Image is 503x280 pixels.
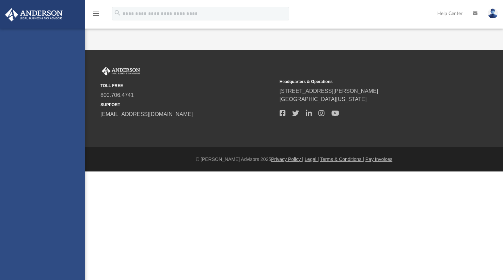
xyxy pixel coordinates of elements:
[271,157,303,162] a: Privacy Policy |
[114,9,121,17] i: search
[100,67,141,76] img: Anderson Advisors Platinum Portal
[488,9,498,18] img: User Pic
[3,8,65,21] img: Anderson Advisors Platinum Portal
[92,10,100,18] i: menu
[280,79,454,85] small: Headquarters & Operations
[100,102,275,108] small: SUPPORT
[365,157,392,162] a: Pay Invoices
[100,83,275,89] small: TOLL FREE
[100,92,134,98] a: 800.706.4741
[280,96,367,102] a: [GEOGRAPHIC_DATA][US_STATE]
[305,157,319,162] a: Legal |
[92,13,100,18] a: menu
[85,156,503,163] div: © [PERSON_NAME] Advisors 2025
[320,157,364,162] a: Terms & Conditions |
[280,88,378,94] a: [STREET_ADDRESS][PERSON_NAME]
[100,111,193,117] a: [EMAIL_ADDRESS][DOMAIN_NAME]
